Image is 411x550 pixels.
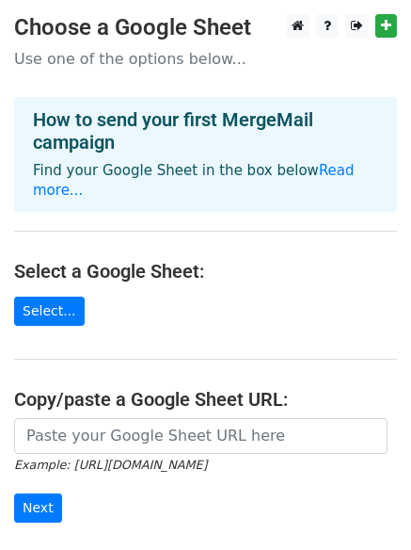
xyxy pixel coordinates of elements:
[33,161,378,201] p: Find your Google Sheet in the box below
[14,388,397,411] h4: Copy/paste a Google Sheet URL:
[14,49,397,69] p: Use one of the options below...
[14,418,387,454] input: Paste your Google Sheet URL here
[14,458,207,472] small: Example: [URL][DOMAIN_NAME]
[14,260,397,283] h4: Select a Google Sheet:
[14,493,62,523] input: Next
[33,162,355,199] a: Read more...
[33,108,378,154] h4: How to send your first MergeMail campaign
[14,297,85,326] a: Select...
[14,14,397,41] h3: Choose a Google Sheet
